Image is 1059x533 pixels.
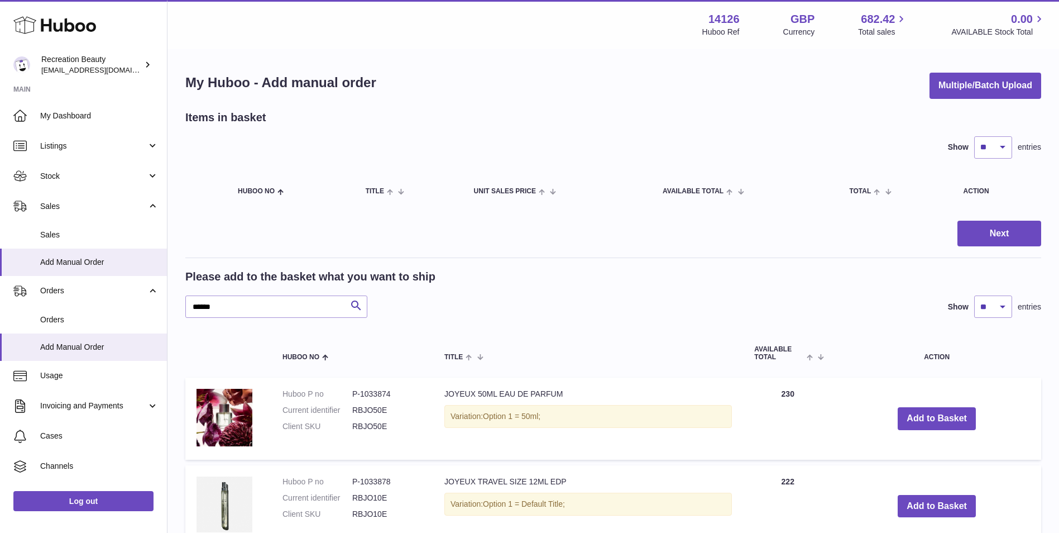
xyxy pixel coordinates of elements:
span: Option 1 = 50ml; [483,412,540,421]
span: Sales [40,230,159,240]
span: Stock [40,171,147,182]
dt: Huboo P no [282,389,352,399]
dt: Client SKU [282,509,352,520]
span: Orders [40,285,147,296]
span: Option 1 = Default Title; [483,499,565,508]
span: 682.42 [861,12,895,27]
div: Variation: [444,405,732,428]
span: Title [444,354,463,361]
img: JOYEUX TRAVEL SIZE 12ML EDP [197,477,252,532]
span: Total sales [858,27,908,37]
a: 682.42 Total sales [858,12,908,37]
span: [EMAIL_ADDRESS][DOMAIN_NAME] [41,65,164,74]
div: Variation: [444,493,732,516]
th: Action [832,335,1041,372]
a: Log out [13,491,154,511]
span: Channels [40,461,159,472]
h2: Please add to the basket what you want to ship [185,269,435,284]
div: Action [964,188,1030,195]
span: My Dashboard [40,111,159,121]
button: Multiple/Batch Upload [929,73,1041,99]
label: Show [948,142,969,153]
dd: P-1033874 [352,389,422,399]
span: Cases [40,431,159,441]
h1: My Huboo - Add manual order [185,74,376,92]
div: Huboo Ref [702,27,740,37]
span: Unit Sales Price [474,188,536,195]
span: Sales [40,201,147,212]
span: Orders [40,315,159,325]
span: Invoicing and Payments [40,401,147,411]
span: AVAILABLE Total [754,346,804,360]
dt: Huboo P no [282,477,352,487]
span: Add Manual Order [40,342,159,353]
span: Huboo no [282,354,319,361]
span: Total [849,188,871,195]
div: Recreation Beauty [41,54,142,75]
span: AVAILABLE Total [663,188,723,195]
span: AVAILABLE Stock Total [951,27,1046,37]
a: 0.00 AVAILABLE Stock Total [951,12,1046,37]
span: Usage [40,370,159,381]
dd: RBJO10E [352,493,422,503]
td: JOYEUX 50ML EAU DE PARFUM [433,378,743,460]
span: Title [366,188,384,195]
span: Add Manual Order [40,257,159,268]
dd: RBJO50E [352,421,422,432]
dt: Current identifier [282,405,352,416]
span: entries [1018,302,1041,312]
dt: Client SKU [282,421,352,432]
dt: Current identifier [282,493,352,503]
dd: P-1033878 [352,477,422,487]
button: Add to Basket [898,407,976,430]
span: entries [1018,142,1041,153]
strong: 14126 [708,12,740,27]
span: 0.00 [1011,12,1033,27]
dd: RBJO50E [352,405,422,416]
button: Add to Basket [898,495,976,518]
td: 230 [743,378,832,460]
dd: RBJO10E [352,509,422,520]
span: Listings [40,141,147,151]
span: Huboo no [238,188,275,195]
button: Next [957,221,1041,247]
div: Currency [783,27,815,37]
img: customercare@recreationbeauty.com [13,56,30,73]
strong: GBP [790,12,814,27]
h2: Items in basket [185,110,266,125]
label: Show [948,302,969,312]
img: JOYEUX 50ML EAU DE PARFUM [197,389,252,446]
